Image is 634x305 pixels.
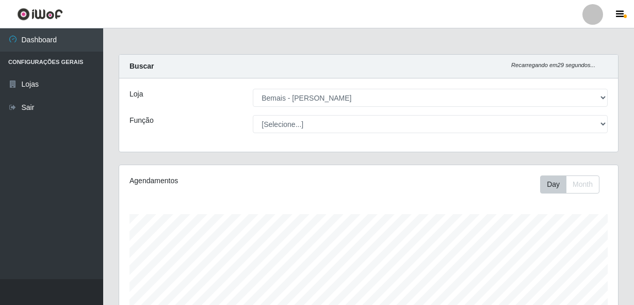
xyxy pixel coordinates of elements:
[129,62,154,70] strong: Buscar
[540,175,566,194] button: Day
[17,8,63,21] img: CoreUI Logo
[511,62,595,68] i: Recarregando em 29 segundos...
[540,175,608,194] div: Toolbar with button groups
[129,89,143,100] label: Loja
[129,115,154,126] label: Função
[566,175,599,194] button: Month
[540,175,599,194] div: First group
[129,175,320,186] div: Agendamentos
